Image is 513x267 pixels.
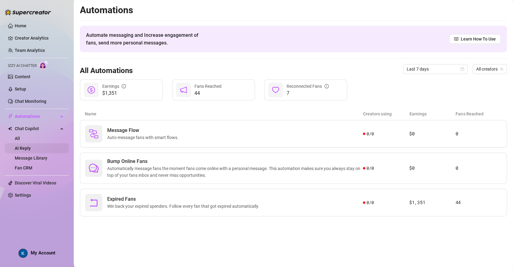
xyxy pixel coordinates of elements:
span: team [500,67,503,71]
span: info-circle [324,84,329,88]
iframe: Intercom live chat [492,246,507,261]
article: $0 [409,164,456,172]
img: ACg8ocKtNY22O1USy5w3J-U_qkGrwgtgyagr4bEe5czvyXv7RDeI6w=s96-c [19,249,27,257]
span: All creators [476,64,503,74]
span: comment [89,163,99,173]
span: $1,351 [102,90,126,97]
h3: All Automations [80,66,133,76]
span: Izzy AI Chatter [8,63,37,69]
span: heart [272,86,279,94]
span: Win back your expired spenders. Follow every fan that got expired automatically. [107,203,262,210]
span: 7 [287,90,329,97]
a: Settings [15,193,31,198]
span: calendar [460,67,464,71]
span: Automatically message fans the moment fans come online with a personal message. This automation m... [107,165,363,179]
span: 0 / 0 [366,199,374,206]
img: AI Chatter [39,60,49,69]
div: Reconnected Fans [287,83,329,90]
span: Auto-message fans with smart flows. [107,134,181,141]
a: Fan CRM [15,165,32,170]
article: 0 [455,130,502,137]
article: 0 [455,164,502,172]
article: Fans Reached [456,110,502,117]
div: Earnings [102,83,126,90]
a: Message Library [15,156,47,161]
img: logo-BBDzfeDw.svg [5,9,51,15]
article: 44 [455,199,502,206]
a: AI Reply [15,146,31,151]
a: Setup [15,87,26,91]
span: 44 [194,90,221,97]
a: All [15,136,20,141]
a: Discover Viral Videos [15,180,56,185]
article: Earnings [409,110,456,117]
span: Last 7 days [407,64,464,74]
span: Fans Reached [194,84,221,89]
article: Creators using [363,110,409,117]
span: info-circle [122,84,126,88]
img: svg%3e [89,129,99,139]
img: Chat Copilot [8,126,12,131]
span: Learn How To Use [461,36,496,42]
span: rollback [89,198,99,207]
span: read [454,37,458,41]
span: Automations [15,111,58,121]
a: Content [15,74,30,79]
span: Expired Fans [107,195,262,203]
article: $0 [409,130,456,137]
span: Bump Online Fans [107,158,363,165]
span: Automate messaging and Increase engagement of fans, send more personal messages. [86,31,204,47]
span: Message Flow [107,127,181,134]
article: Name [85,110,363,117]
a: Chat Monitoring [15,99,46,104]
span: 0 / 0 [366,165,374,172]
span: My Account [31,250,55,256]
a: Home [15,23,26,28]
span: 0 / 0 [366,130,374,137]
span: notification [180,86,187,94]
article: $1,351 [409,199,456,206]
h2: Automations [80,4,507,16]
span: Chat Copilot [15,124,58,133]
a: Creator Analytics [15,33,64,43]
span: thunderbolt [8,114,13,119]
a: Learn How To Use [449,34,501,44]
span: dollar [88,86,95,94]
a: Team Analytics [15,48,45,53]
